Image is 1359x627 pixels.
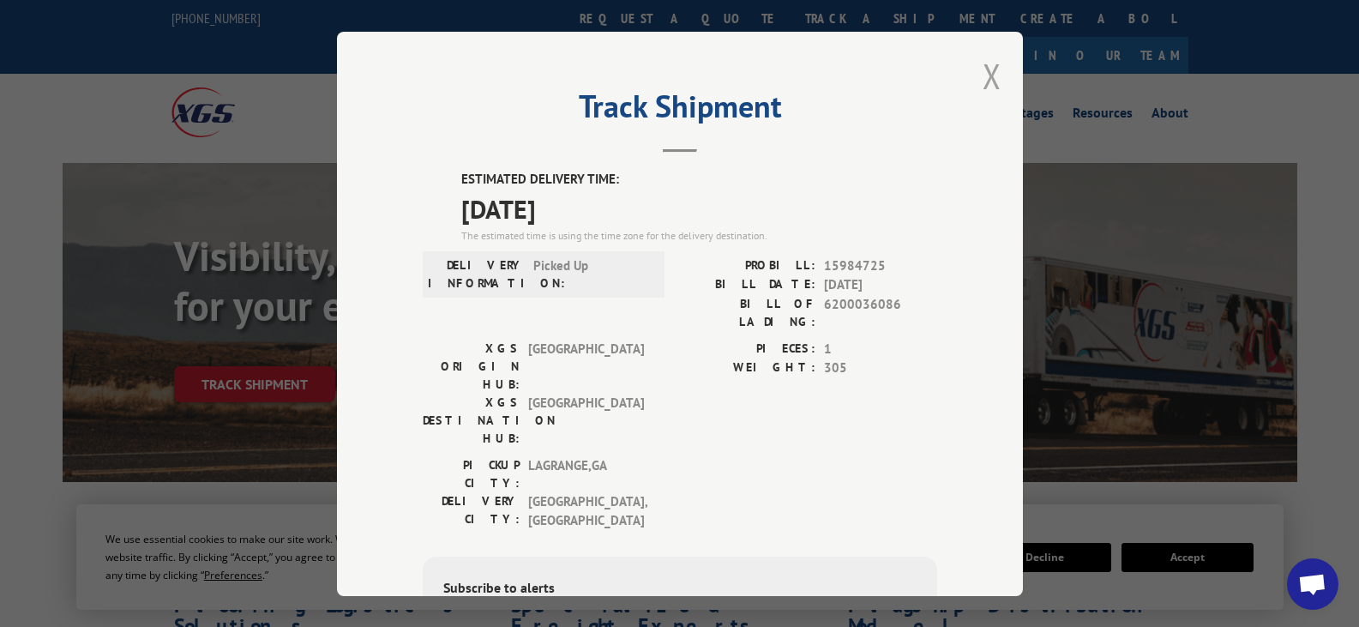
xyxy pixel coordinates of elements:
[528,491,644,530] span: [GEOGRAPHIC_DATA] , [GEOGRAPHIC_DATA]
[443,576,917,601] div: Subscribe to alerts
[824,275,937,295] span: [DATE]
[680,294,815,330] label: BILL OF LADING:
[423,455,520,491] label: PICKUP CITY:
[461,227,937,243] div: The estimated time is using the time zone for the delivery destination.
[824,294,937,330] span: 6200036086
[680,275,815,295] label: BILL DATE:
[680,359,815,378] label: WEIGHT:
[824,256,937,275] span: 15984725
[423,491,520,530] label: DELIVERY CITY:
[461,189,937,227] span: [DATE]
[533,256,649,292] span: Picked Up
[528,393,644,447] span: [GEOGRAPHIC_DATA]
[423,393,520,447] label: XGS DESTINATION HUB:
[461,170,937,190] label: ESTIMATED DELIVERY TIME:
[423,339,520,393] label: XGS ORIGIN HUB:
[680,256,815,275] label: PROBILL:
[423,94,937,127] h2: Track Shipment
[528,455,644,491] span: LAGRANGE , GA
[680,339,815,359] label: PIECES:
[528,339,644,393] span: [GEOGRAPHIC_DATA]
[1287,558,1338,610] a: Open chat
[983,53,1001,99] button: Close modal
[428,256,525,292] label: DELIVERY INFORMATION:
[824,359,937,378] span: 305
[824,339,937,359] span: 1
